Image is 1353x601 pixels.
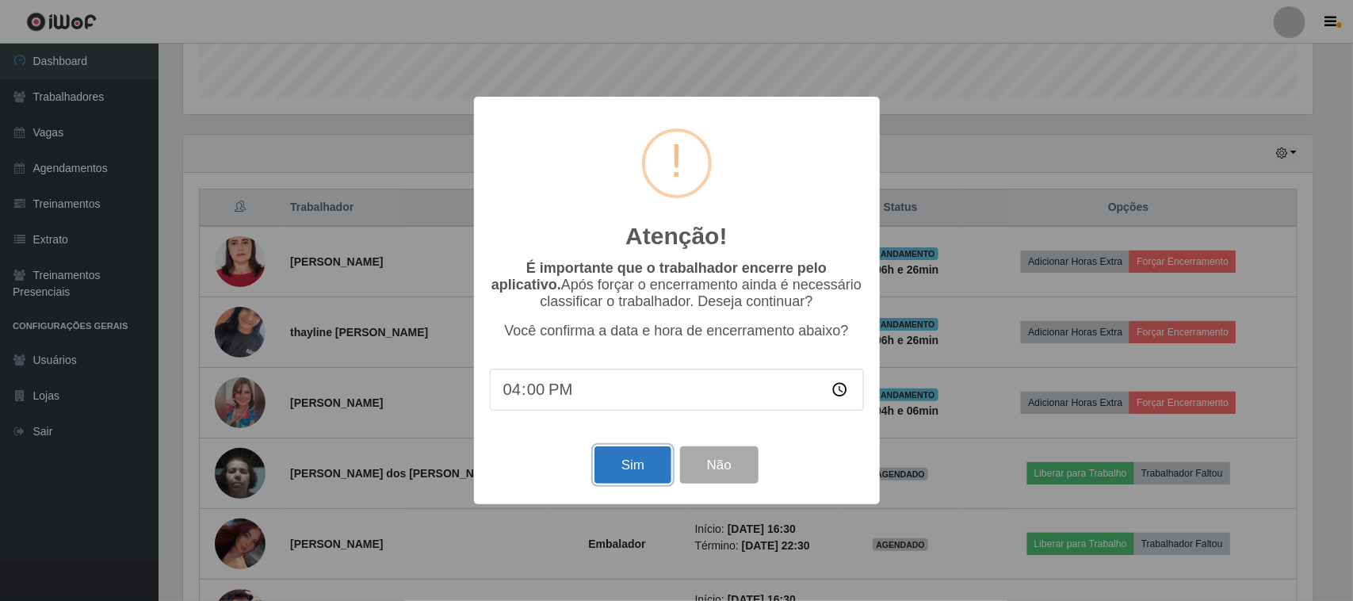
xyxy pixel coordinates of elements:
[625,222,727,251] h2: Atenção!
[680,446,759,484] button: Não
[490,323,864,339] p: Você confirma a data e hora de encerramento abaixo?
[594,446,671,484] button: Sim
[490,260,864,310] p: Após forçar o encerramento ainda é necessário classificar o trabalhador. Deseja continuar?
[491,260,827,293] b: É importante que o trabalhador encerre pelo aplicativo.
